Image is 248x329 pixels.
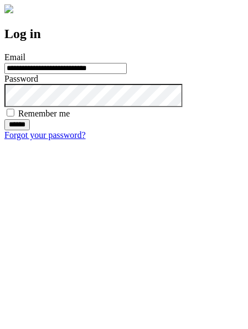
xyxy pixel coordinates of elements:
[4,4,13,13] img: logo-4e3dc11c47720685a147b03b5a06dd966a58ff35d612b21f08c02c0306f2b779.png
[4,52,25,62] label: Email
[4,130,85,140] a: Forgot your password?
[4,74,38,83] label: Password
[4,26,244,41] h2: Log in
[18,109,70,118] label: Remember me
